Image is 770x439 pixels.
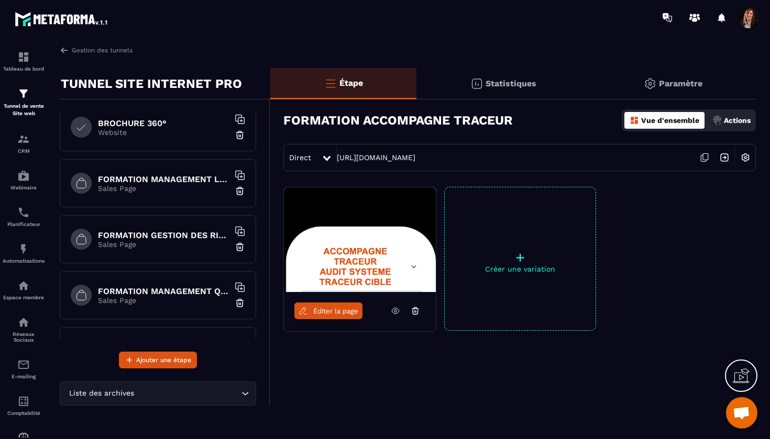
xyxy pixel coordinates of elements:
[284,187,436,292] img: image
[3,331,45,343] p: Réseaux Sociaux
[17,395,30,408] img: accountant
[60,46,133,55] a: Gestion des tunnels
[17,170,30,182] img: automations
[3,80,45,125] a: formationformationTunnel de vente Site web
[98,286,229,296] h6: FORMATION MANAGEMENT QUALITE ET RISQUES EN ESSMS
[98,174,229,184] h6: FORMATION MANAGEMENT LEADERSHIP
[3,103,45,117] p: Tunnel de vente Site web
[3,272,45,308] a: automationsautomationsEspace membre
[67,388,136,399] span: Liste des archives
[98,230,229,240] h6: FORMATION GESTION DES RISQUES EN SANTE
[3,295,45,300] p: Espace membre
[119,352,197,368] button: Ajouter une étape
[60,381,256,406] div: Search for option
[714,148,734,167] img: arrow-next.bcc2205e.svg
[3,308,45,351] a: social-networksocial-networkRéseaux Sociaux
[3,148,45,154] p: CRM
[98,184,229,193] p: Sales Page
[3,235,45,272] a: automationsautomationsAutomatisations
[3,185,45,190] p: Webinaire
[313,307,358,315] span: Éditer la page
[17,358,30,371] img: email
[235,186,245,196] img: trash
[235,242,245,252] img: trash
[3,198,45,235] a: schedulerschedulerPlanificateur
[644,77,656,90] img: setting-gr.5f69749f.svg
[3,387,45,424] a: accountantaccountantComptabilité
[445,265,596,273] p: Créer une variation
[289,153,311,162] span: Direct
[17,279,30,292] img: automations
[641,116,699,125] p: Vue d'ensemble
[3,125,45,162] a: formationformationCRM
[3,258,45,264] p: Automatisations
[17,133,30,145] img: formation
[712,116,722,125] img: actions.d6e523a2.png
[337,153,415,162] a: [URL][DOMAIN_NAME]
[3,374,45,379] p: E-mailing
[726,397,757,429] a: Ouvrir le chat
[17,87,30,100] img: formation
[235,298,245,308] img: trash
[735,148,755,167] img: setting-w.858f3a88.svg
[17,316,30,329] img: social-network
[294,302,362,319] a: Éditer la page
[3,66,45,72] p: Tableau de bord
[235,130,245,140] img: trash
[60,46,69,55] img: arrow
[98,118,229,128] h6: BROCHURE 360°
[98,128,229,137] p: Website
[445,250,596,265] p: +
[17,51,30,63] img: formation
[3,43,45,80] a: formationformationTableau de bord
[3,351,45,387] a: emailemailE-mailing
[136,355,191,365] span: Ajouter une étape
[470,77,483,90] img: stats.20deebd0.svg
[17,243,30,255] img: automations
[61,73,242,94] p: TUNNEL SITE INTERNET PRO
[339,78,363,88] p: Étape
[486,78,536,88] p: Statistiques
[324,77,337,89] img: bars-o.4a397970.svg
[3,162,45,198] a: automationsautomationsWebinaire
[283,113,513,128] h3: FORMATION ACCOMPAGNE TRACEUR
[3,410,45,416] p: Comptabilité
[724,116,751,125] p: Actions
[15,9,109,28] img: logo
[630,116,639,125] img: dashboard-orange.40269519.svg
[3,221,45,227] p: Planificateur
[98,296,229,305] p: Sales Page
[17,206,30,219] img: scheduler
[98,240,229,249] p: Sales Page
[136,388,239,399] input: Search for option
[659,78,702,88] p: Paramètre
